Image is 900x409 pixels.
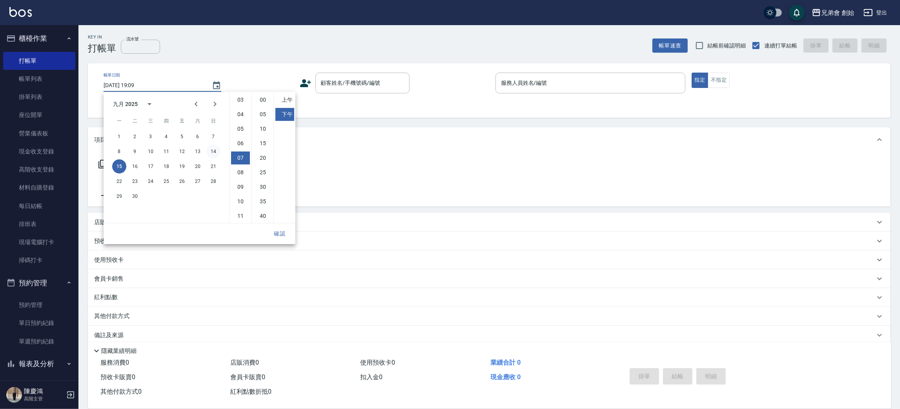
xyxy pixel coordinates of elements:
span: 星期六 [191,113,205,129]
div: 項目消費 [88,127,891,152]
button: 20 [191,159,205,173]
button: 預約管理 [3,273,75,293]
a: 每日結帳 [3,197,75,215]
a: 現金收支登錄 [3,142,75,161]
button: 15 [112,159,126,173]
button: 客戶管理 [3,374,75,394]
li: 下午 [275,108,294,121]
input: YYYY/MM/DD hh:mm [104,79,204,92]
span: 星期二 [128,113,142,129]
div: 店販銷售 [88,213,891,232]
button: save [789,5,805,20]
a: 單日預約紀錄 [3,314,75,332]
h3: 打帳單 [88,43,116,54]
p: 高階主管 [24,395,64,402]
a: 高階收支登錄 [3,161,75,179]
span: 扣入金 0 [361,373,383,381]
li: 5 hours [231,122,250,135]
li: 40 minutes [253,210,272,223]
li: 35 minutes [253,195,272,208]
span: 會員卡販賣 0 [230,373,265,381]
p: 隱藏業績明細 [101,347,137,355]
button: 不指定 [708,73,730,88]
li: 15 minutes [253,137,272,150]
p: 店販銷售 [94,218,118,226]
li: 20 minutes [253,152,272,164]
button: 指定 [692,73,709,88]
a: 掛單列表 [3,88,75,106]
a: 帳單列表 [3,70,75,88]
span: 現金應收 0 [490,373,521,381]
li: 8 hours [231,166,250,179]
span: 星期五 [175,113,189,129]
h2: Key In [88,35,116,40]
li: 3 hours [231,93,250,106]
button: 確認 [267,226,292,241]
div: 預收卡販賣 [88,232,891,250]
button: 18 [159,159,173,173]
button: 報表及分析 [3,354,75,374]
p: 備註及來源 [94,331,124,340]
a: 排班表 [3,215,75,233]
li: 10 hours [231,195,250,208]
li: 上午 [275,93,294,106]
li: 30 minutes [253,181,272,194]
button: 29 [112,189,126,203]
button: 7 [206,130,220,144]
div: 會員卡銷售 [88,269,891,288]
button: 11 [159,144,173,159]
div: 備註及來源 [88,326,891,345]
p: 其他付款方式 [94,312,133,321]
button: 櫃檯作業 [3,28,75,49]
a: 打帳單 [3,52,75,70]
li: 7 hours [231,152,250,164]
button: 10 [144,144,158,159]
a: 單週預約紀錄 [3,332,75,351]
button: 4 [159,130,173,144]
button: 6 [191,130,205,144]
button: 登出 [860,5,891,20]
li: 4 hours [231,108,250,121]
button: Choose date, selected date is 2025-09-15 [207,76,226,95]
button: 27 [191,174,205,188]
div: 使用預收卡 [88,250,891,269]
button: 3 [144,130,158,144]
span: 店販消費 0 [230,359,259,366]
span: 使用預收卡 0 [361,359,395,366]
button: 兄弟會 創始 [809,5,857,21]
h5: 陳慶鴻 [24,387,64,395]
button: 12 [175,144,189,159]
span: 業績合計 0 [490,359,521,366]
span: 星期日 [206,113,220,129]
a: 現場電腦打卡 [3,233,75,251]
button: 22 [112,174,126,188]
p: 使用預收卡 [94,256,124,264]
div: 兄弟會 創始 [821,8,854,18]
button: 28 [206,174,220,188]
li: 11 hours [231,210,250,223]
button: 9 [128,144,142,159]
span: 服務消費 0 [100,359,129,366]
li: 9 hours [231,181,250,194]
p: 預收卡販賣 [94,237,124,245]
a: 座位開單 [3,106,75,124]
span: 星期一 [112,113,126,129]
button: 26 [175,174,189,188]
div: 九月 2025 [113,100,138,108]
span: 預收卡販賣 0 [100,373,135,381]
button: 1 [112,130,126,144]
ul: Select meridiem [273,92,295,223]
li: 0 minutes [253,93,272,106]
ul: Select minutes [251,92,273,223]
li: 25 minutes [253,166,272,179]
label: 帳單日期 [104,72,120,78]
div: 其他付款方式 [88,307,891,326]
span: 結帳前確認明細 [708,42,746,50]
ul: Select hours [230,92,251,223]
li: 10 minutes [253,122,272,135]
li: 6 hours [231,137,250,150]
button: Next month [206,95,224,113]
button: 21 [206,159,220,173]
span: 星期三 [144,113,158,129]
p: 項目消費 [94,136,118,144]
